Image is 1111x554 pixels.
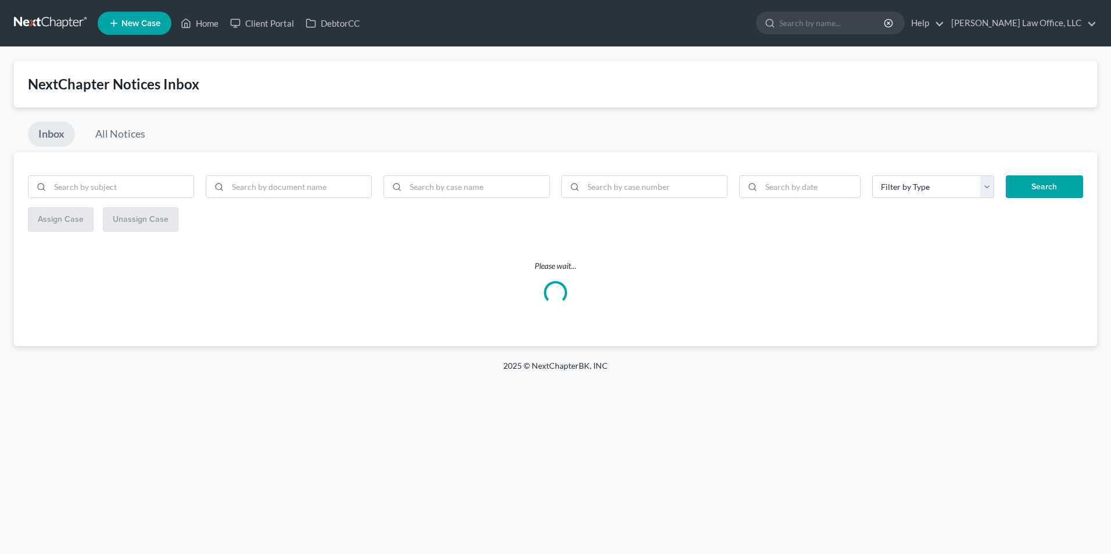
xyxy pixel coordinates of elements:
input: Search by name... [779,12,886,34]
a: DebtorCC [300,13,365,34]
div: 2025 © NextChapterBK, INC [224,360,887,381]
input: Search by document name [228,176,371,198]
input: Search by case number [583,176,727,198]
a: [PERSON_NAME] Law Office, LLC [945,13,1096,34]
a: All Notices [85,121,156,147]
input: Search by date [761,176,861,198]
p: Please wait... [14,260,1097,272]
a: Home [175,13,224,34]
button: Search [1006,175,1083,199]
a: Inbox [28,121,75,147]
div: NextChapter Notices Inbox [28,75,1083,93]
span: New Case [121,19,160,28]
a: Client Portal [224,13,300,34]
a: Help [905,13,944,34]
input: Search by case name [406,176,549,198]
input: Search by subject [50,176,193,198]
